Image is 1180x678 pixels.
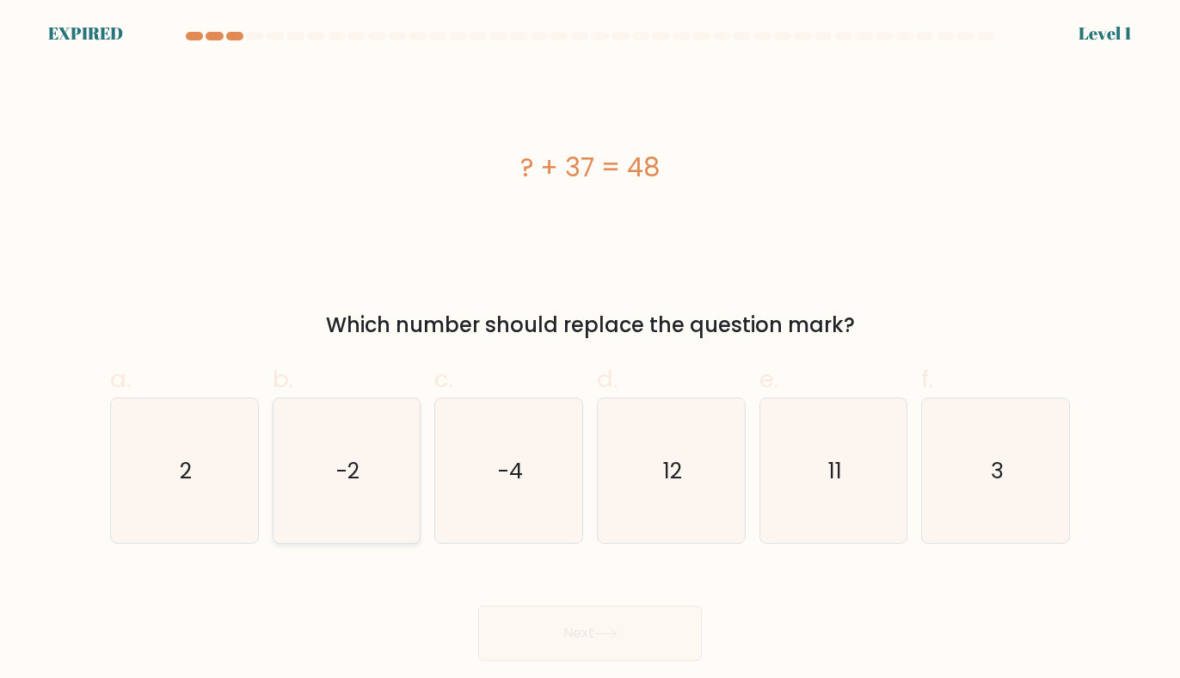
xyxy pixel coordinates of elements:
div: Level 1 [1079,21,1132,46]
span: c. [434,362,453,396]
div: EXPIRED [48,21,123,46]
text: 3 [991,455,1004,485]
span: b. [273,362,293,396]
text: 2 [180,455,192,485]
span: a. [110,362,131,396]
text: 11 [828,455,842,485]
div: Which number should replace the question mark? [120,310,1060,341]
text: 12 [663,455,682,485]
text: -2 [336,455,360,485]
text: -4 [498,455,523,485]
div: ? + 37 = 48 [110,148,1070,187]
span: f. [921,362,933,396]
span: e. [759,362,778,396]
span: d. [597,362,618,396]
